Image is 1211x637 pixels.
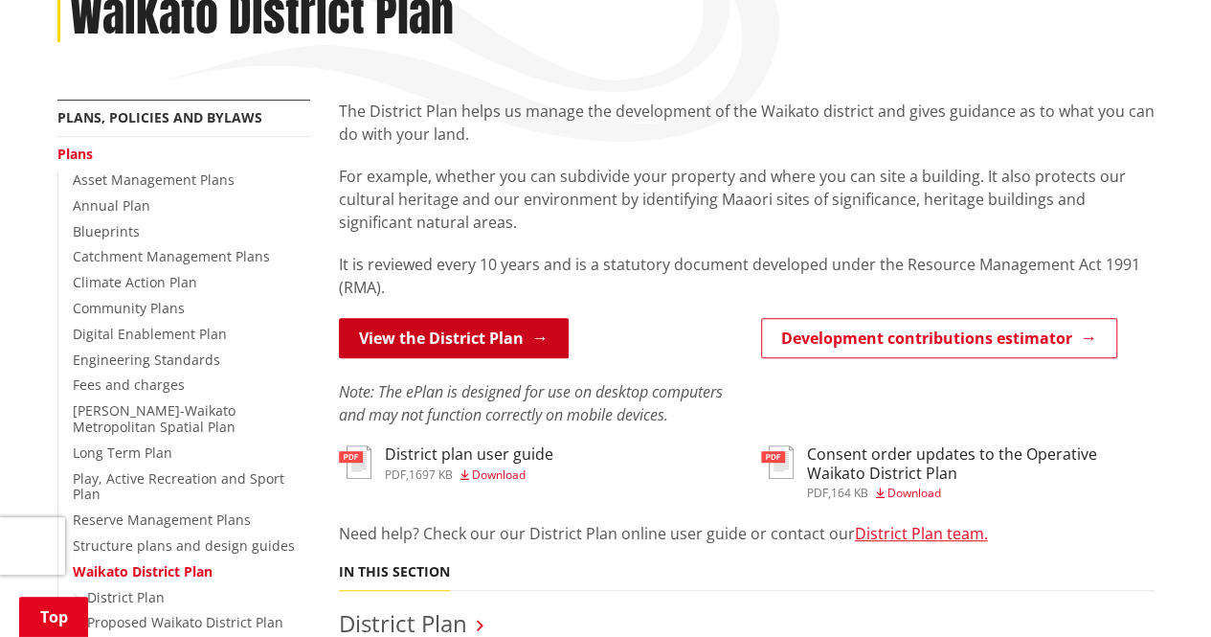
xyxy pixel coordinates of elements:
a: Plans, policies and bylaws [57,108,262,126]
a: Waikato District Plan [73,562,213,580]
a: District plan user guide pdf,1697 KB Download [339,445,553,480]
div: , [807,488,1155,499]
a: Plans [57,145,93,163]
a: Digital Enablement Plan [73,325,227,343]
a: Play, Active Recreation and Sport Plan [73,469,284,504]
h3: District plan user guide [385,445,553,464]
a: Development contributions estimator [761,318,1117,358]
span: 164 KB [831,485,868,501]
span: pdf [385,466,406,483]
a: District Plan team. [855,523,988,544]
span: pdf [807,485,828,501]
a: Reserve Management Plans [73,511,251,529]
a: Fees and charges [73,375,185,394]
h5: In this section [339,564,450,580]
a: View the District Plan [339,318,569,358]
img: document-pdf.svg [339,445,371,479]
a: Consent order updates to the Operative Waikato District Plan pdf,164 KB Download [761,445,1155,498]
div: , [385,469,553,481]
span: Download [472,466,526,483]
img: document-pdf.svg [761,445,794,479]
a: Top [19,597,88,637]
a: Blueprints [73,222,140,240]
a: Climate Action Plan [73,273,197,291]
a: Annual Plan [73,196,150,215]
a: Asset Management Plans [73,171,235,189]
h3: Consent order updates to the Operative Waikato District Plan [807,445,1155,482]
a: Engineering Standards [73,351,220,369]
p: The District Plan helps us manage the development of the Waikato district and gives guidance as t... [339,100,1155,146]
span: 1697 KB [409,466,453,483]
a: District Plan [87,588,165,606]
a: [PERSON_NAME]-Waikato Metropolitan Spatial Plan [73,401,235,436]
p: For example, whether you can subdivide your property and where you can site a building. It also p... [339,165,1155,234]
p: Need help? Check our our District Plan online user guide or contact our [339,522,1155,545]
span: Download [887,485,941,501]
a: Proposed Waikato District Plan [87,613,283,631]
p: It is reviewed every 10 years and is a statutory document developed under the Resource Management... [339,253,1155,299]
em: Note: The ePlan is designed for use on desktop computers and may not function correctly on mobile... [339,381,723,425]
a: Long Term Plan [73,444,172,462]
a: Community Plans [73,299,185,317]
a: Structure plans and design guides [73,536,295,555]
a: Catchment Management Plans [73,247,270,265]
